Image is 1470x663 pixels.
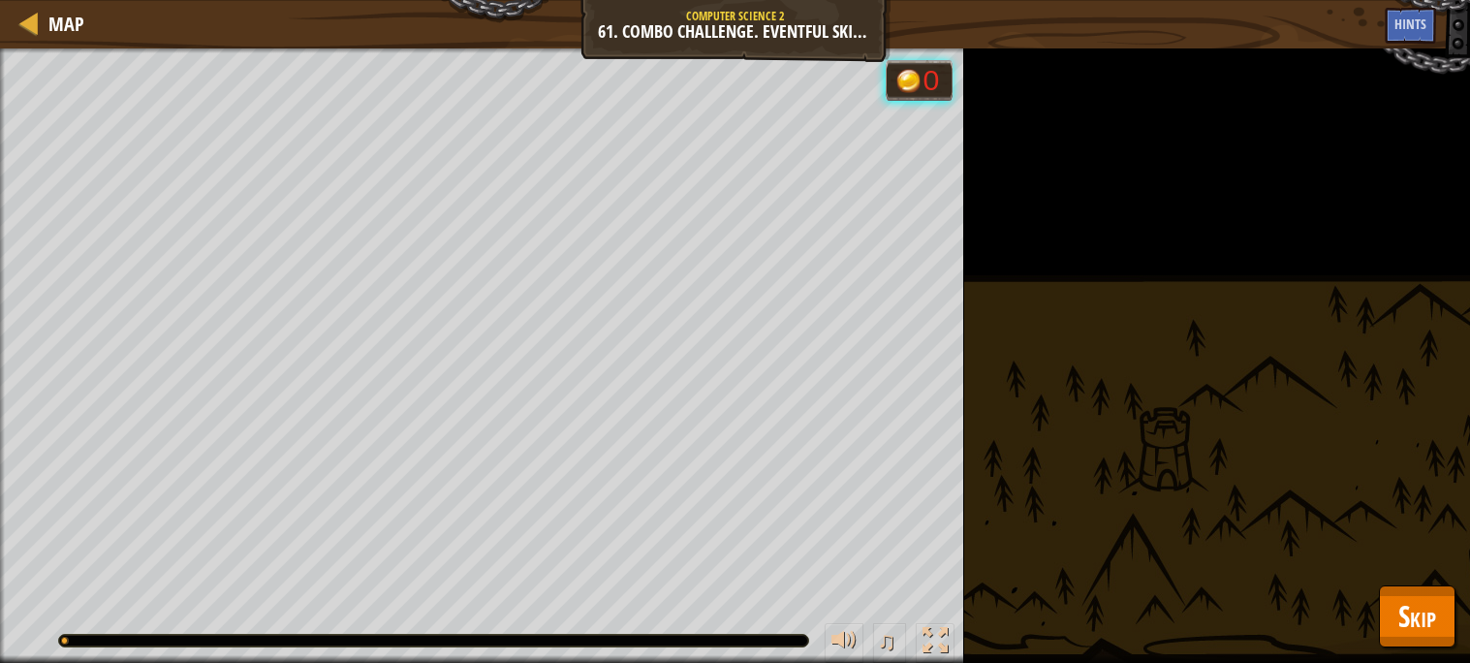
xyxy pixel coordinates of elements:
span: Skip [1398,596,1436,636]
span: Hints [1394,15,1426,33]
span: Map [48,11,84,37]
a: Map [39,11,84,37]
span: ♫ [877,626,896,655]
button: Skip [1379,585,1455,647]
button: ♫ [873,623,906,663]
button: Toggle fullscreen [916,623,954,663]
div: 0 [923,66,943,95]
div: Team 'humans' has 0 gold. [886,60,953,101]
button: Adjust volume [825,623,863,663]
